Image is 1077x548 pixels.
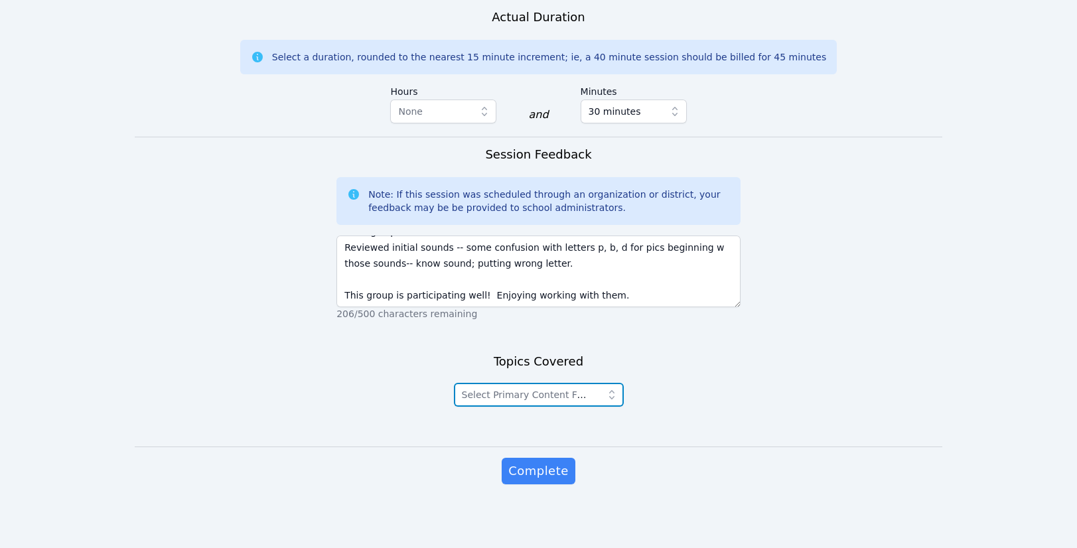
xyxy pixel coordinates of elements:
div: Note: If this session was scheduled through an organization or district, your feedback may be be ... [368,188,730,214]
div: and [528,107,548,123]
span: 30 minutes [589,103,641,119]
p: 206/500 characters remaining [336,307,741,320]
h3: Actual Duration [492,8,585,27]
h3: Session Feedback [485,145,591,164]
textarea: Fluency using appropriate phrasing better! Avni is using this more now and is adding expression. ... [336,236,741,307]
label: Hours [390,80,496,100]
label: Minutes [581,80,687,100]
button: None [390,100,496,123]
button: Select Primary Content Focus [454,383,624,407]
span: Select Primary Content Focus [462,389,599,400]
span: None [398,106,423,117]
div: Select a duration, rounded to the nearest 15 minute increment; ie, a 40 minute session should be ... [272,50,826,64]
button: 30 minutes [581,100,687,123]
h3: Topics Covered [494,352,583,371]
button: Complete [502,458,575,484]
span: Complete [508,462,568,480]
